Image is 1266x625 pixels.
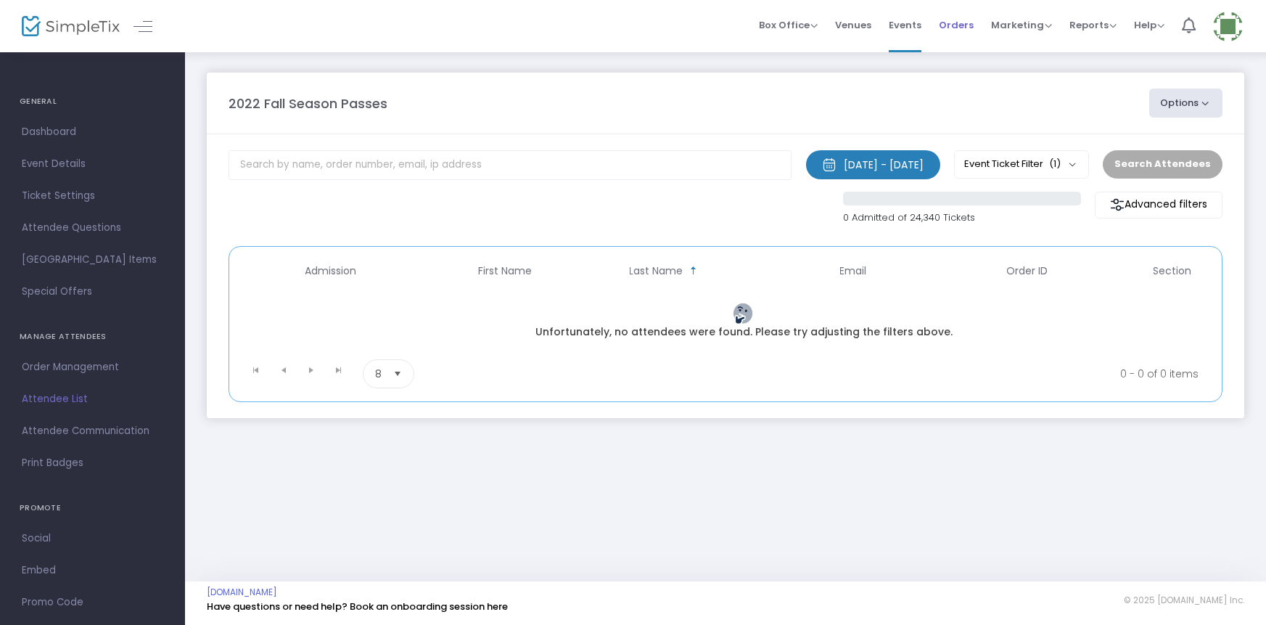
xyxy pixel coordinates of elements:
[207,600,508,613] a: Have questions or need help? Book an onboarding session here
[689,265,700,277] span: Sortable
[822,158,837,172] img: monthly
[22,454,163,473] span: Print Badges
[22,358,163,377] span: Order Management
[22,155,163,173] span: Event Details
[1154,265,1192,277] span: Section
[22,123,163,142] span: Dashboard
[1124,595,1244,606] span: © 2025 [DOMAIN_NAME] Inc.
[229,150,792,180] input: Search by name, order number, email, ip address
[229,94,387,113] m-panel-title: 2022 Fall Season Passes
[22,187,163,205] span: Ticket Settings
[22,390,163,409] span: Attendee List
[20,87,165,116] h4: GENERAL
[22,529,163,548] span: Social
[1049,158,1061,170] span: (1)
[375,367,382,381] span: 8
[806,150,940,179] button: [DATE] - [DATE]
[387,360,408,388] button: Select
[1007,265,1048,277] span: Order ID
[240,324,1249,339] div: Unfortunately, no attendees were found. Please try adjusting the filters above.
[22,422,163,441] span: Attendee Communication
[889,7,921,44] span: Events
[22,250,163,269] span: [GEOGRAPHIC_DATA] Items
[22,282,163,301] span: Special Offers
[20,322,165,351] h4: MANAGE ATTENDEES
[1149,89,1223,118] button: Options
[991,18,1052,32] span: Marketing
[630,265,683,277] span: Last Name
[1095,192,1222,218] m-button: Advanced filters
[939,7,974,44] span: Orders
[1110,197,1125,212] img: filter
[207,587,277,598] a: [DOMAIN_NAME]
[732,303,754,324] img: face-thinking.png
[22,561,163,580] span: Embed
[1069,18,1117,32] span: Reports
[835,7,871,44] span: Venues
[558,359,1199,388] kendo-pager-info: 0 - 0 of 0 items
[1134,18,1164,32] span: Help
[759,18,818,32] span: Box Office
[237,254,1214,354] div: Data table
[22,218,163,237] span: Attendee Questions
[20,494,165,523] h4: PROMOTE
[22,593,163,612] span: Promo Code
[305,265,357,277] span: Admission
[478,265,532,277] span: First Name
[840,265,867,277] span: Email
[844,158,924,172] div: [DATE] - [DATE]
[843,211,1081,225] p: 0 Admitted of 24,340 Tickets
[954,150,1089,178] button: Event Ticket Filter(1)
